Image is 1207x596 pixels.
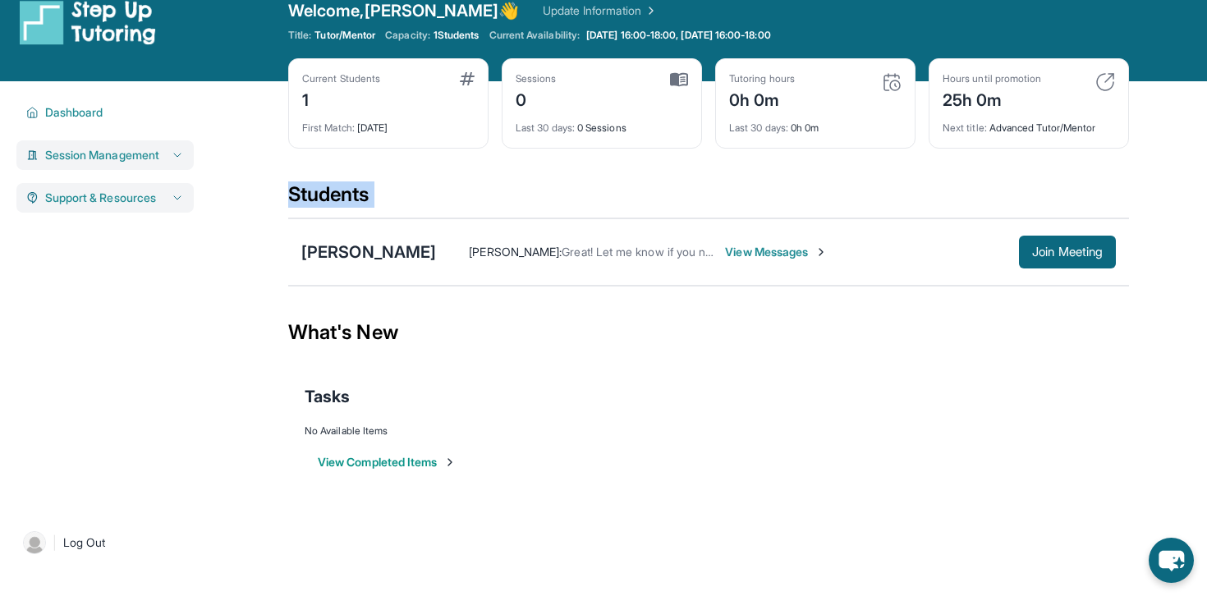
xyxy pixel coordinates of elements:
[302,112,475,135] div: [DATE]
[1032,247,1103,257] span: Join Meeting
[641,2,658,19] img: Chevron Right
[318,454,457,470] button: View Completed Items
[1019,236,1116,268] button: Join Meeting
[586,29,771,42] span: [DATE] 16:00-18:00, [DATE] 16:00-18:00
[469,245,562,259] span: [PERSON_NAME] :
[562,245,940,259] span: Great! Let me know if you need any more help leading up to our meeting
[45,147,159,163] span: Session Management
[302,121,355,134] span: First Match :
[943,85,1041,112] div: 25h 0m
[305,385,350,408] span: Tasks
[516,121,575,134] span: Last 30 days :
[53,533,57,552] span: |
[725,244,828,260] span: View Messages
[583,29,774,42] a: [DATE] 16:00-18:00, [DATE] 16:00-18:00
[729,72,795,85] div: Tutoring hours
[302,72,380,85] div: Current Students
[288,181,1129,218] div: Students
[943,112,1115,135] div: Advanced Tutor/Mentor
[39,104,184,121] button: Dashboard
[943,72,1041,85] div: Hours until promotion
[385,29,430,42] span: Capacity:
[815,245,828,259] img: Chevron-Right
[943,121,987,134] span: Next title :
[39,190,184,206] button: Support & Resources
[314,29,375,42] span: Tutor/Mentor
[301,241,436,264] div: [PERSON_NAME]
[1095,72,1115,92] img: card
[302,85,380,112] div: 1
[63,534,106,551] span: Log Out
[45,190,156,206] span: Support & Resources
[45,104,103,121] span: Dashboard
[729,121,788,134] span: Last 30 days :
[305,424,1113,438] div: No Available Items
[288,296,1129,369] div: What's New
[460,72,475,85] img: card
[489,29,580,42] span: Current Availability:
[39,147,184,163] button: Session Management
[729,85,795,112] div: 0h 0m
[1149,538,1194,583] button: chat-button
[16,525,194,561] a: |Log Out
[543,2,658,19] a: Update Information
[516,72,557,85] div: Sessions
[516,112,688,135] div: 0 Sessions
[288,29,311,42] span: Title:
[729,112,902,135] div: 0h 0m
[882,72,902,92] img: card
[434,29,480,42] span: 1 Students
[23,531,46,554] img: user-img
[670,72,688,87] img: card
[516,85,557,112] div: 0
